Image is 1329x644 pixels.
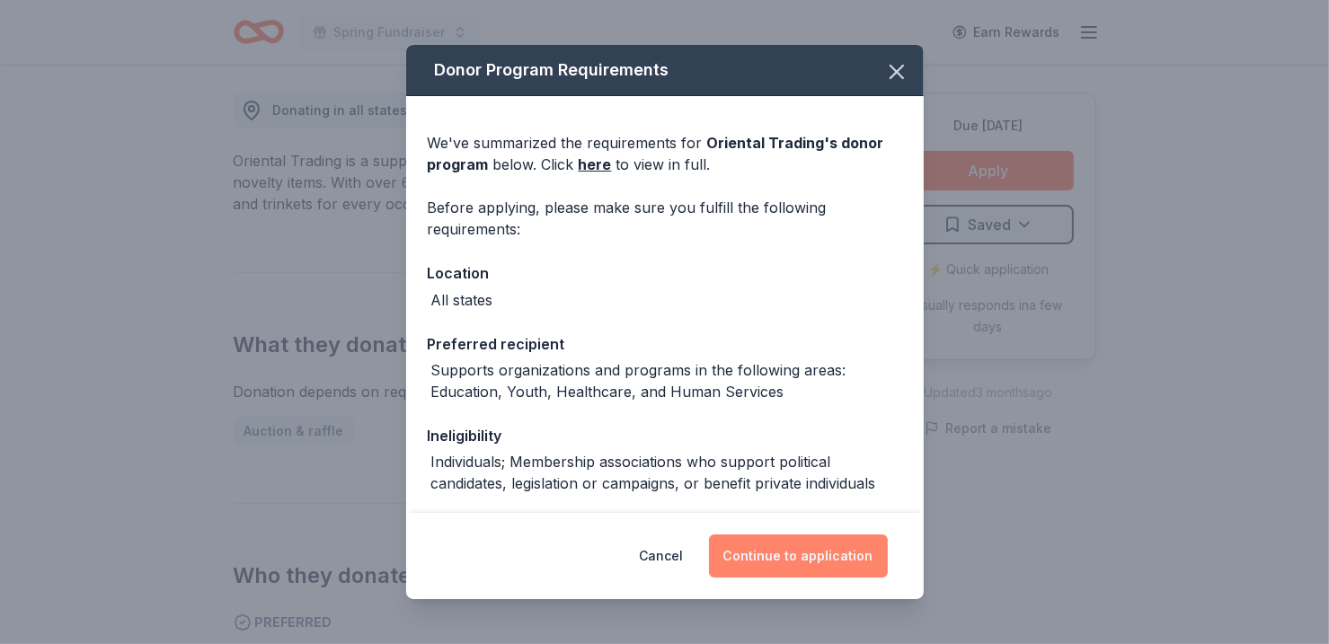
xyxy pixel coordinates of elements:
[406,45,924,96] div: Donor Program Requirements
[428,132,902,175] div: We've summarized the requirements for below. Click to view in full.
[428,197,902,240] div: Before applying, please make sure you fulfill the following requirements:
[431,359,902,402] div: Supports organizations and programs in the following areas: Education, Youth, Healthcare, and Hum...
[428,332,902,356] div: Preferred recipient
[428,261,902,285] div: Location
[431,451,902,494] div: Individuals; Membership associations who support political candidates, legislation or campaigns, ...
[640,534,684,578] button: Cancel
[431,289,493,311] div: All states
[709,534,888,578] button: Continue to application
[428,424,902,447] div: Ineligibility
[579,154,612,175] a: here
